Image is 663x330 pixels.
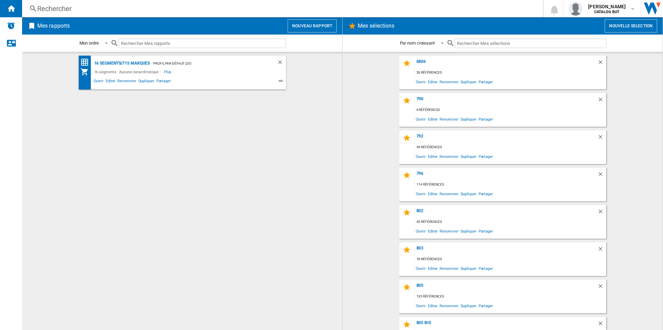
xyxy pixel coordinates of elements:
div: 135 références [415,292,606,301]
span: Ouvrir [93,78,105,86]
span: Renommer [439,152,459,161]
span: Editer [427,264,439,273]
div: Supprimer [277,59,286,68]
h2: Mes rapports [36,19,71,32]
span: Ouvrir [415,301,427,310]
span: Renommer [439,264,459,273]
span: Partager [478,152,494,161]
div: 790 [415,96,597,106]
span: Renommer [439,189,459,198]
div: 54 références [415,143,606,152]
span: Dupliquer [460,226,478,236]
div: 114 références [415,180,606,189]
div: 792 [415,134,597,143]
div: Matrice des prix [80,58,93,67]
span: Editer [105,78,116,86]
span: Ouvrir [415,114,427,124]
div: Par nom croissant [400,40,435,46]
span: Ouvrir [415,152,427,161]
input: Rechercher Mes sélections [455,39,606,48]
img: profile.jpg [569,2,583,16]
span: Dupliquer [460,152,478,161]
span: Dupliquer [460,264,478,273]
div: 16 segments - Aucune caractéristique - [93,68,164,76]
div: Supprimer [597,171,606,180]
div: - Profil par défaut (20) [150,59,263,68]
span: Dupliquer [460,114,478,124]
input: Rechercher Mes rapports [119,39,286,48]
div: 803 [415,246,597,255]
div: Supprimer [597,246,606,255]
div: 805 BIS [415,320,597,330]
div: 802 [415,208,597,218]
button: Nouvelle selection [605,19,657,32]
span: Dupliquer [460,77,478,86]
div: Supprimer [597,283,606,292]
div: 16 segments/715 marques [93,59,150,68]
span: Renommer [439,226,459,236]
div: Supprimer [597,208,606,218]
span: Editer [427,152,439,161]
span: Dupliquer [460,301,478,310]
span: Editer [427,77,439,86]
div: 796 [415,171,597,180]
h2: Mes sélections [356,19,396,32]
span: Dupliquer [460,189,478,198]
div: 78 références [415,255,606,264]
div: 805 [415,283,597,292]
span: Partager [478,301,494,310]
span: Dupliquer [137,78,155,86]
div: Supprimer [597,96,606,106]
span: Renommer [439,114,459,124]
span: Editer [427,189,439,198]
div: Supprimer [597,59,606,68]
span: Partager [478,264,494,273]
span: Partager [478,77,494,86]
div: Mon ordre [79,40,99,46]
span: Renommer [439,301,459,310]
span: Editer [427,226,439,236]
span: [PERSON_NAME] [588,3,626,10]
b: CATALOG BUT [594,10,620,14]
div: 26 références [415,68,606,77]
div: Rechercher [37,4,525,13]
div: Mon assortiment [80,68,93,76]
span: Editer [427,301,439,310]
span: Renommer [439,77,459,86]
div: 42 références [415,218,606,226]
button: Nouveau rapport [288,19,337,32]
div: 6 références [415,106,606,114]
span: Partager [155,78,172,86]
span: Ouvrir [415,264,427,273]
span: Partager [478,226,494,236]
div: 6806 [415,59,597,68]
span: Ouvrir [415,77,427,86]
span: Ouvrir [415,226,427,236]
div: Supprimer [597,134,606,143]
div: Supprimer [597,320,606,330]
span: Plus [164,68,173,76]
span: Editer [427,114,439,124]
span: Renommer [116,78,137,86]
span: Partager [478,114,494,124]
span: Ouvrir [415,189,427,198]
span: Partager [478,189,494,198]
img: alerts-logo.svg [7,21,15,30]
